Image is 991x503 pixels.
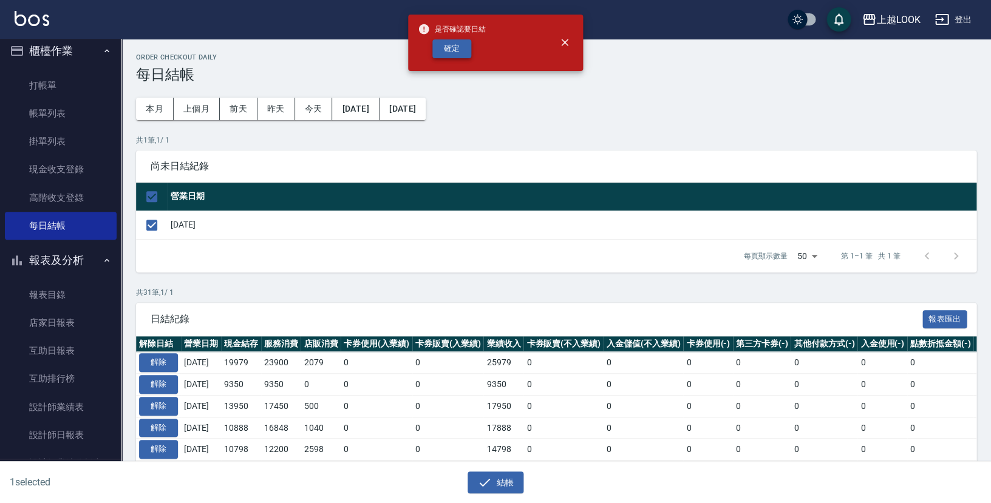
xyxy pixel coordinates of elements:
td: 10798 [221,439,261,461]
td: 0 [907,374,974,396]
th: 其他付款方式(-) [791,336,857,352]
h2: Order checkout daily [136,53,976,61]
td: 0 [857,417,907,439]
td: 19979 [221,352,261,374]
td: 0 [791,395,857,417]
img: Logo [15,11,49,26]
td: 0 [733,417,791,439]
td: 0 [412,439,484,461]
div: 上越LOOK [876,12,920,27]
td: [DATE] [181,417,221,439]
th: 卡券使用(入業績) [341,336,412,352]
td: 0 [791,352,857,374]
td: 2079 [301,352,341,374]
td: 10888 [221,417,261,439]
button: 上個月 [174,98,220,120]
td: 0 [907,352,974,374]
a: 高階收支登錄 [5,184,117,212]
a: 帳單列表 [5,100,117,127]
button: 上越LOOK [857,7,925,32]
td: [DATE] [168,211,976,239]
th: 卡券販賣(不入業績) [523,336,604,352]
td: 0 [733,374,791,396]
td: 9350 [261,374,301,396]
td: 0 [523,374,604,396]
td: 0 [683,439,733,461]
button: close [551,29,578,56]
h6: 1 selected [10,474,245,490]
button: 昨天 [257,98,295,120]
td: 0 [412,374,484,396]
td: 0 [523,352,604,374]
button: 解除 [139,375,178,394]
th: 入金使用(-) [857,336,907,352]
td: [DATE] [181,395,221,417]
a: 互助日報表 [5,337,117,365]
td: 0 [341,439,412,461]
button: 今天 [295,98,333,120]
p: 共 1 筆, 1 / 1 [136,135,976,146]
td: 0 [523,439,604,461]
td: 0 [857,374,907,396]
a: 報表目錄 [5,281,117,309]
button: 登出 [930,8,976,31]
td: 0 [341,352,412,374]
td: 2598 [301,439,341,461]
a: 每日結帳 [5,212,117,240]
button: 結帳 [468,471,524,494]
td: 17950 [483,395,523,417]
a: 現金收支登錄 [5,155,117,183]
button: 確定 [432,39,471,58]
td: 0 [683,352,733,374]
td: 12200 [261,439,301,461]
th: 卡券販賣(入業績) [412,336,484,352]
td: 0 [604,352,684,374]
td: 0 [604,417,684,439]
td: 0 [857,439,907,461]
td: 25979 [483,352,523,374]
button: 前天 [220,98,257,120]
td: 0 [301,374,341,396]
td: 13950 [221,395,261,417]
a: 掛單列表 [5,127,117,155]
td: 9350 [221,374,261,396]
td: 0 [412,395,484,417]
button: save [826,7,851,32]
td: 0 [733,395,791,417]
td: 0 [604,439,684,461]
td: 17888 [483,417,523,439]
td: 23900 [261,352,301,374]
td: 0 [907,417,974,439]
td: 0 [683,395,733,417]
th: 現金結存 [221,336,261,352]
th: 營業日期 [168,183,976,211]
td: [DATE] [181,439,221,461]
td: 1040 [301,417,341,439]
a: 設計師業績表 [5,393,117,421]
a: 設計師日報表 [5,421,117,449]
td: 0 [683,374,733,396]
a: 設計師業績分析表 [5,449,117,477]
button: 解除 [139,353,178,372]
button: [DATE] [332,98,379,120]
td: 9350 [483,374,523,396]
td: 17450 [261,395,301,417]
a: 報表匯出 [922,312,967,324]
h3: 每日結帳 [136,66,976,83]
button: 櫃檯作業 [5,35,117,67]
td: 0 [412,417,484,439]
th: 業績收入 [483,336,523,352]
p: 每頁顯示數量 [744,251,788,262]
p: 共 31 筆, 1 / 1 [136,287,976,298]
a: 店家日報表 [5,309,117,337]
td: 0 [523,417,604,439]
button: 解除 [139,440,178,459]
td: 0 [857,395,907,417]
td: 0 [907,395,974,417]
button: 本月 [136,98,174,120]
td: 0 [604,395,684,417]
th: 服務消費 [261,336,301,352]
button: [DATE] [380,98,426,120]
th: 店販消費 [301,336,341,352]
td: 0 [733,439,791,461]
